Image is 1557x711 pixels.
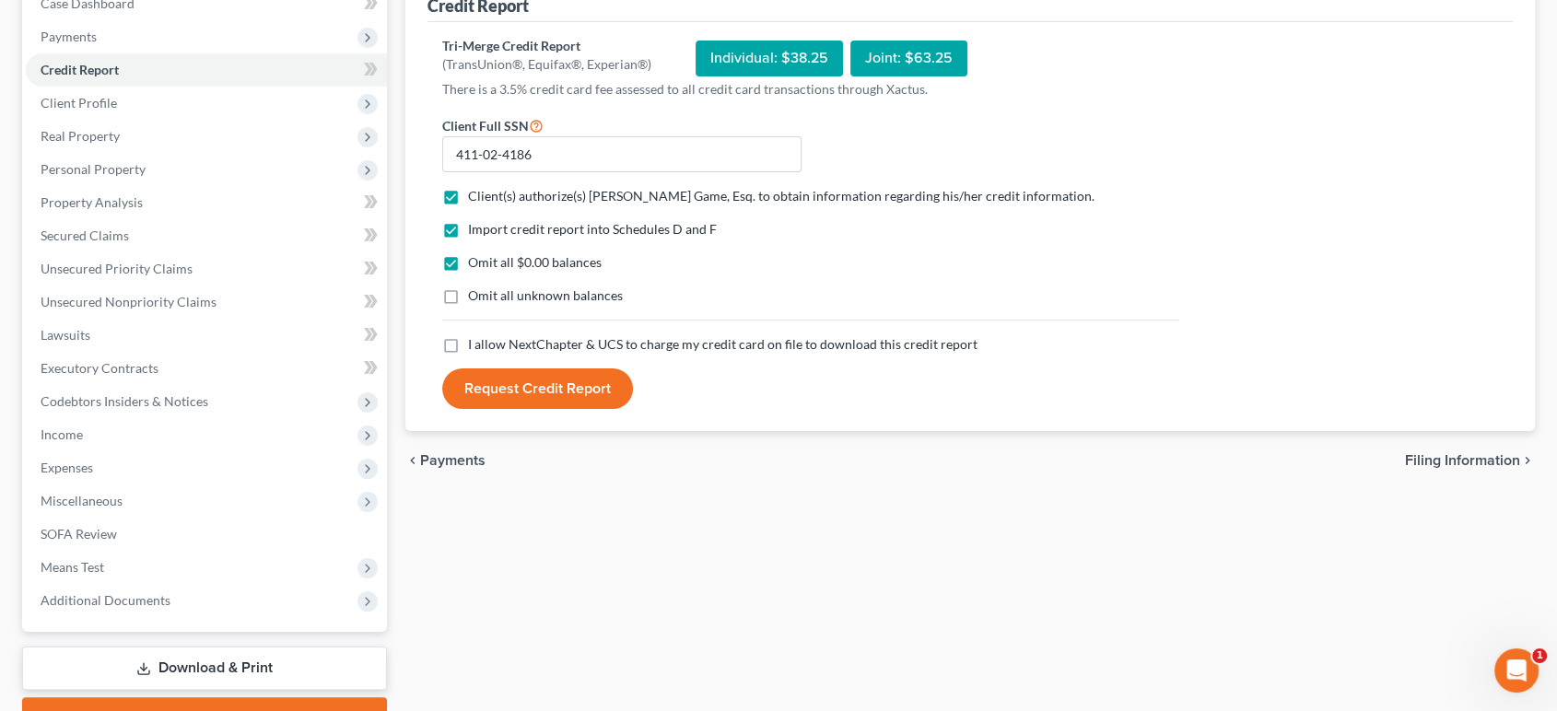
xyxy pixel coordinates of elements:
a: SOFA Review [26,518,387,551]
span: Property Analysis [41,194,143,210]
button: Filing Information chevron_right [1405,453,1535,468]
span: Real Property [41,128,120,144]
span: Codebtors Insiders & Notices [41,393,208,409]
span: Means Test [41,559,104,575]
a: Property Analysis [26,186,387,219]
span: Miscellaneous [41,493,123,508]
a: Unsecured Priority Claims [26,252,387,286]
iframe: Intercom live chat [1494,648,1539,693]
span: I allow NextChapter & UCS to charge my credit card on file to download this credit report [468,336,978,352]
button: chevron_left Payments [405,453,486,468]
a: Secured Claims [26,219,387,252]
span: Omit all unknown balances [468,287,623,303]
input: XXX-XX-XXXX [442,136,802,173]
span: Client(s) authorize(s) [PERSON_NAME] Game, Esq. to obtain information regarding his/her credit in... [468,188,1095,204]
a: Unsecured Nonpriority Claims [26,286,387,319]
span: Lawsuits [41,327,90,343]
a: Download & Print [22,647,387,690]
span: Expenses [41,460,93,475]
span: Unsecured Priority Claims [41,261,193,276]
div: Joint: $63.25 [850,41,967,76]
span: Secured Claims [41,227,129,243]
span: 1 [1532,648,1547,663]
span: Client Profile [41,95,117,111]
span: Payments [420,453,486,468]
i: chevron_right [1520,453,1535,468]
span: Credit Report [41,62,119,77]
a: Credit Report [26,53,387,87]
span: Payments [41,29,97,44]
a: Lawsuits [26,319,387,352]
span: Client Full SSN [442,118,529,134]
div: Individual: $38.25 [696,41,843,76]
div: (TransUnion®, Equifax®, Experian®) [442,55,651,74]
div: Tri-Merge Credit Report [442,37,651,55]
span: Omit all $0.00 balances [468,254,602,270]
span: SOFA Review [41,526,117,542]
span: Executory Contracts [41,360,158,376]
span: Import credit report into Schedules D and F [468,221,717,237]
a: Executory Contracts [26,352,387,385]
button: Request Credit Report [442,368,633,409]
i: chevron_left [405,453,420,468]
span: Unsecured Nonpriority Claims [41,294,217,309]
span: Filing Information [1405,453,1520,468]
span: Income [41,426,83,442]
span: Personal Property [41,161,146,177]
span: Additional Documents [41,592,170,608]
p: There is a 3.5% credit card fee assessed to all credit card transactions through Xactus. [442,80,1179,99]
